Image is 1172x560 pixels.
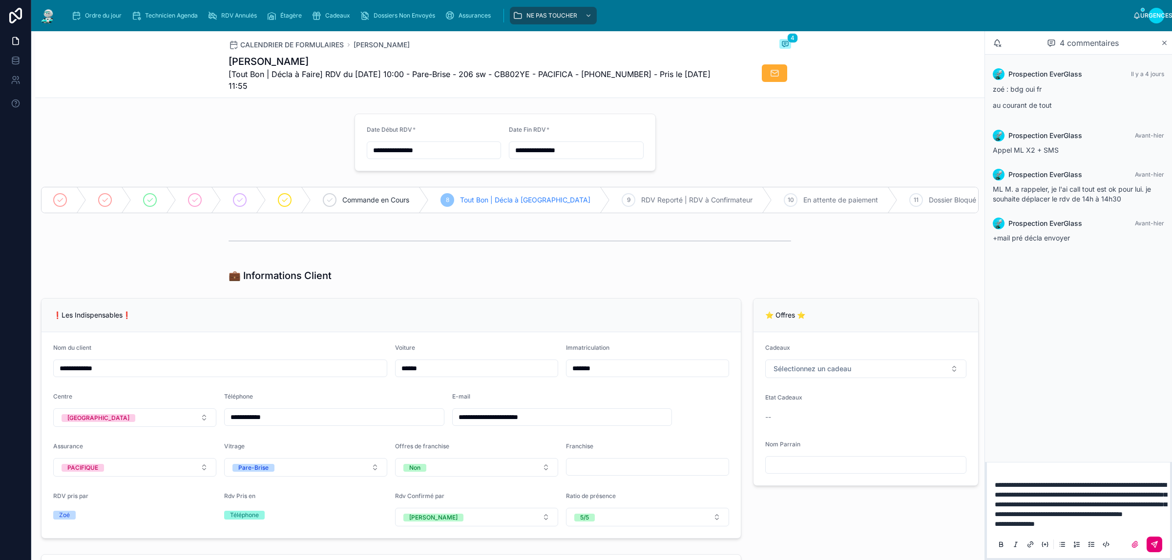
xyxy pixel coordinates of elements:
[993,85,1042,93] font: zoé : bdg oui fr
[224,492,255,500] font: Rdv Pris en
[409,464,420,471] font: Non
[395,344,415,351] font: Voiture
[580,514,589,521] font: 5/5
[280,12,302,19] font: Étagère
[460,196,590,204] font: Tout Bon | Décla à [GEOGRAPHIC_DATA]
[325,12,350,19] font: Cadeaux
[68,7,128,24] a: Ordre du jour
[1135,220,1164,227] font: Avant-hier
[357,7,442,24] a: Dossiers Non Envoyés
[566,508,729,526] button: Bouton de sélection
[1049,131,1082,140] font: EverGlass
[395,442,449,450] font: Offres de franchise
[224,393,253,400] font: Téléphone
[59,511,70,519] font: Zoé
[1060,38,1119,48] font: 4 commentaires
[128,7,205,24] a: Technicien Agenda
[765,311,805,319] font: ⭐ Offres ⭐
[765,394,802,401] font: Etat Cadeaux
[774,364,851,373] font: Sélectionnez un cadeau
[1049,170,1082,179] font: EverGlass
[395,508,558,526] button: Bouton de sélection
[509,126,546,133] font: Date Fin RDV
[765,440,800,448] font: Nom Parrain
[1135,171,1164,178] font: Avant-hier
[85,12,122,19] font: Ordre du jour
[914,196,919,203] font: 11
[566,442,593,450] font: Franchise
[803,196,878,204] font: En attente de paiement
[53,408,216,427] button: Bouton de sélection
[53,311,131,319] font: ❗Les Indispensables❗
[53,492,88,500] font: RDV pris par
[230,511,259,519] font: Téléphone
[409,514,458,521] font: [PERSON_NAME]
[1049,70,1082,78] font: EverGlass
[566,492,616,500] font: Ratio de présence
[67,464,98,471] font: PACIFIQUE
[229,56,309,67] font: [PERSON_NAME]
[1008,170,1047,179] font: Prospection
[1135,132,1164,139] font: Avant-hier
[526,12,577,19] font: NE PAS TOUCHER
[238,464,269,471] font: Pare-Brise
[791,34,795,41] font: 4
[627,196,630,203] font: 9
[788,196,794,203] font: 10
[459,12,491,19] font: Assurances
[993,185,1151,203] font: ML M. a rappeler, je l'ai call tout est ok pour lui. je souhaite déplacer le rdv de 14h à 14h30
[145,12,198,19] font: Technicien Agenda
[993,146,1059,154] font: Appel ML X2 + SMS
[53,344,91,351] font: Nom du client
[229,69,711,91] font: [Tout Bon | Décla à Faire] RDV du [DATE] 10:00 - Pare-Brise - 206 sw - CB802YE - PACIFICA - [PHON...
[1049,219,1082,227] font: EverGlass
[39,8,57,23] img: Logo de l'application
[765,360,966,378] button: Bouton de sélection
[452,393,470,400] font: E-mail
[224,442,245,450] font: Vitrage
[374,12,435,19] font: Dossiers Non Envoyés
[64,5,1133,26] div: contenu déroulant
[765,344,790,351] font: Cadeaux
[993,101,1052,109] font: au courant de tout
[929,196,1060,204] font: Dossier Bloqué (Indiquer Raison Blocage)
[395,492,444,500] font: Rdv Confirmé par
[1008,219,1047,227] font: Prospection
[342,196,409,204] font: Commande en Cours
[53,458,216,477] button: Bouton de sélection
[641,196,753,204] font: RDV Reporté | RDV à Confirmateur
[53,442,83,450] font: Assurance
[229,270,332,281] font: 💼 Informations Client
[309,7,357,24] a: Cadeaux
[354,40,410,50] a: [PERSON_NAME]
[205,7,264,24] a: RDV Annulés
[53,393,72,400] font: Centre
[993,234,1070,242] font: +mail pré décla envoyer
[1008,131,1047,140] font: Prospection
[67,414,129,421] font: [GEOGRAPHIC_DATA]
[264,7,309,24] a: Étagère
[446,196,449,203] font: 8
[1131,70,1164,78] font: Il y a 4 jours
[1008,70,1047,78] font: Prospection
[566,344,609,351] font: Immatriculation
[354,40,410,49] font: [PERSON_NAME]
[779,39,791,51] button: 4
[229,40,344,50] a: CALENDRIER DE FORMULAIRES
[367,126,412,133] font: Date Début RDV
[442,7,498,24] a: Assurances
[240,40,344,49] font: CALENDRIER DE FORMULAIRES
[765,413,771,421] font: --
[221,12,257,19] font: RDV Annulés
[510,7,597,24] a: NE PAS TOUCHER
[224,458,387,477] button: Bouton de sélection
[395,458,558,477] button: Bouton de sélection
